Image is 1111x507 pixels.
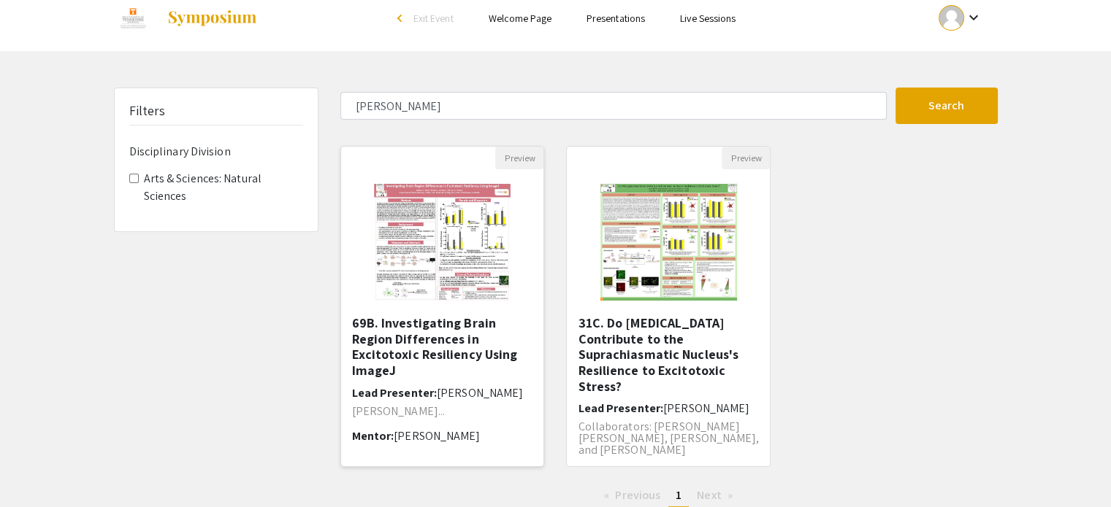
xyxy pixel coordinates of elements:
button: Expand account dropdown [923,1,997,34]
span: 1 [676,487,682,503]
span: Collaborators: [PERSON_NAME] [PERSON_NAME], [PERSON_NAME], and [PERSON_NAME] [578,419,759,457]
a: Presentations [587,12,645,25]
iframe: Chat [11,441,62,496]
h6: Disciplinary Division [129,144,303,158]
span: [PERSON_NAME] [663,400,749,416]
a: Welcome Page [489,12,551,25]
span: [PERSON_NAME] [437,385,523,400]
div: arrow_back_ios [397,14,406,23]
img: <p>31C. Do Microglia Contribute to the Suprachiasmatic Nucleus's Resilience to Excitotoxic Stress... [586,169,752,315]
input: Search Keyword(s) Or Author(s) [340,92,887,120]
img: Symposium by ForagerOne [167,9,258,27]
h6: Lead Presenter: [578,401,759,415]
span: Previous [615,487,660,503]
mat-icon: Expand account dropdown [964,9,982,26]
button: Preview [495,147,543,169]
span: [PERSON_NAME] [394,428,480,444]
span: Next [697,487,721,503]
h5: 69B. Investigating Brain Region Differences in Excitotoxic Resiliency Using ImageJ [352,315,533,378]
button: Search [896,88,998,124]
button: Preview [722,147,770,169]
h6: Lead Presenter: [352,386,533,400]
h5: 31C. Do [MEDICAL_DATA] Contribute to the Suprachiasmatic Nucleus's Resilience to Excitotoxic Stress? [578,315,759,394]
h5: Filters [129,103,166,119]
p: [PERSON_NAME]... [352,406,533,417]
label: Arts & Sciences: Natural Sciences [144,170,303,205]
div: Open Presentation <p><span style="color: rgb(0, 0, 0);">69B. Investigating Brain Region Differenc... [340,146,545,467]
span: Exit Event [413,12,454,25]
a: Live Sessions [680,12,736,25]
div: Open Presentation <p>31C. Do Microglia Contribute to the Suprachiasmatic Nucleus's Resilience to ... [566,146,771,467]
img: <p><span style="color: rgb(0, 0, 0);">69B. Investigating Brain Region Differences in Excitotoxic ... [352,169,532,315]
span: Mentor: [352,428,394,444]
